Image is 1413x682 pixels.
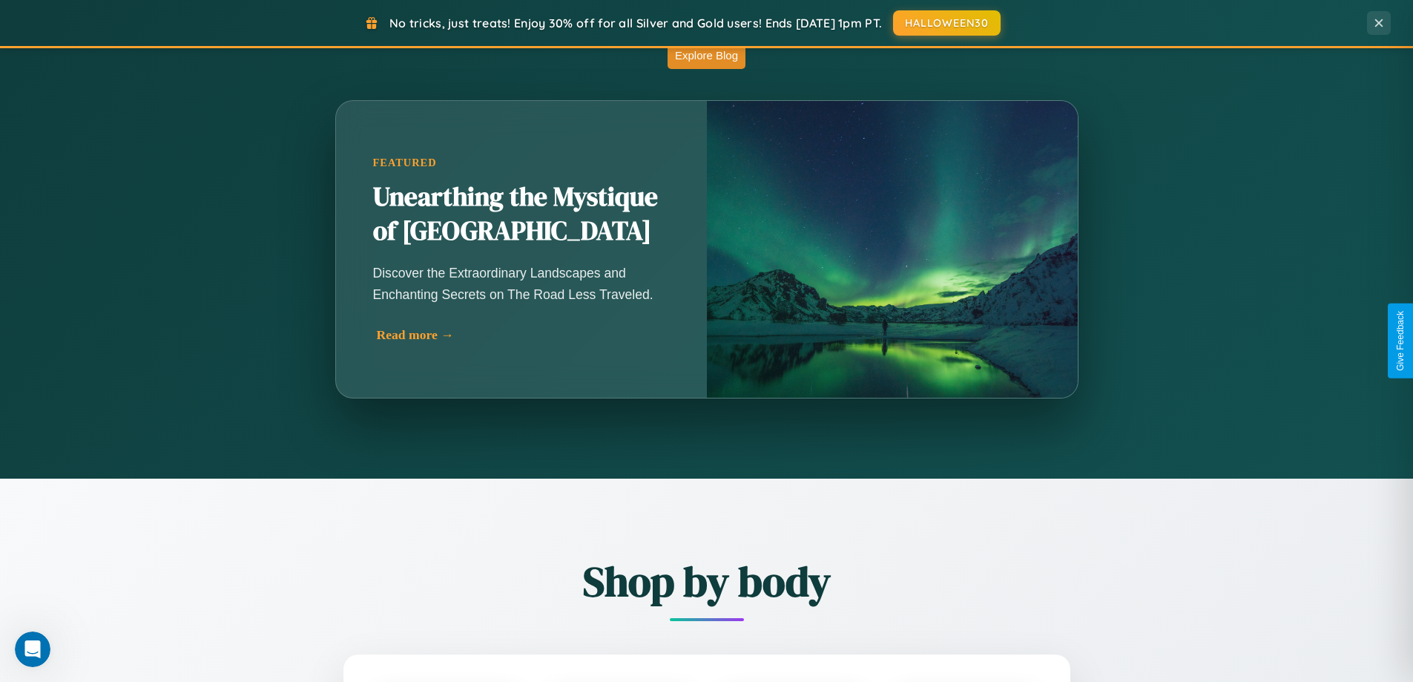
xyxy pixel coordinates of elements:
[373,180,670,249] h2: Unearthing the Mystique of [GEOGRAPHIC_DATA]
[668,42,745,69] button: Explore Blog
[1395,311,1406,371] div: Give Feedback
[373,263,670,304] p: Discover the Extraordinary Landscapes and Enchanting Secrets on The Road Less Traveled.
[893,10,1001,36] button: HALLOWEEN30
[15,632,50,667] iframe: Intercom live chat
[262,553,1152,610] h2: Shop by body
[373,157,670,169] div: Featured
[389,16,882,30] span: No tricks, just treats! Enjoy 30% off for all Silver and Gold users! Ends [DATE] 1pm PT.
[377,327,673,343] div: Read more →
